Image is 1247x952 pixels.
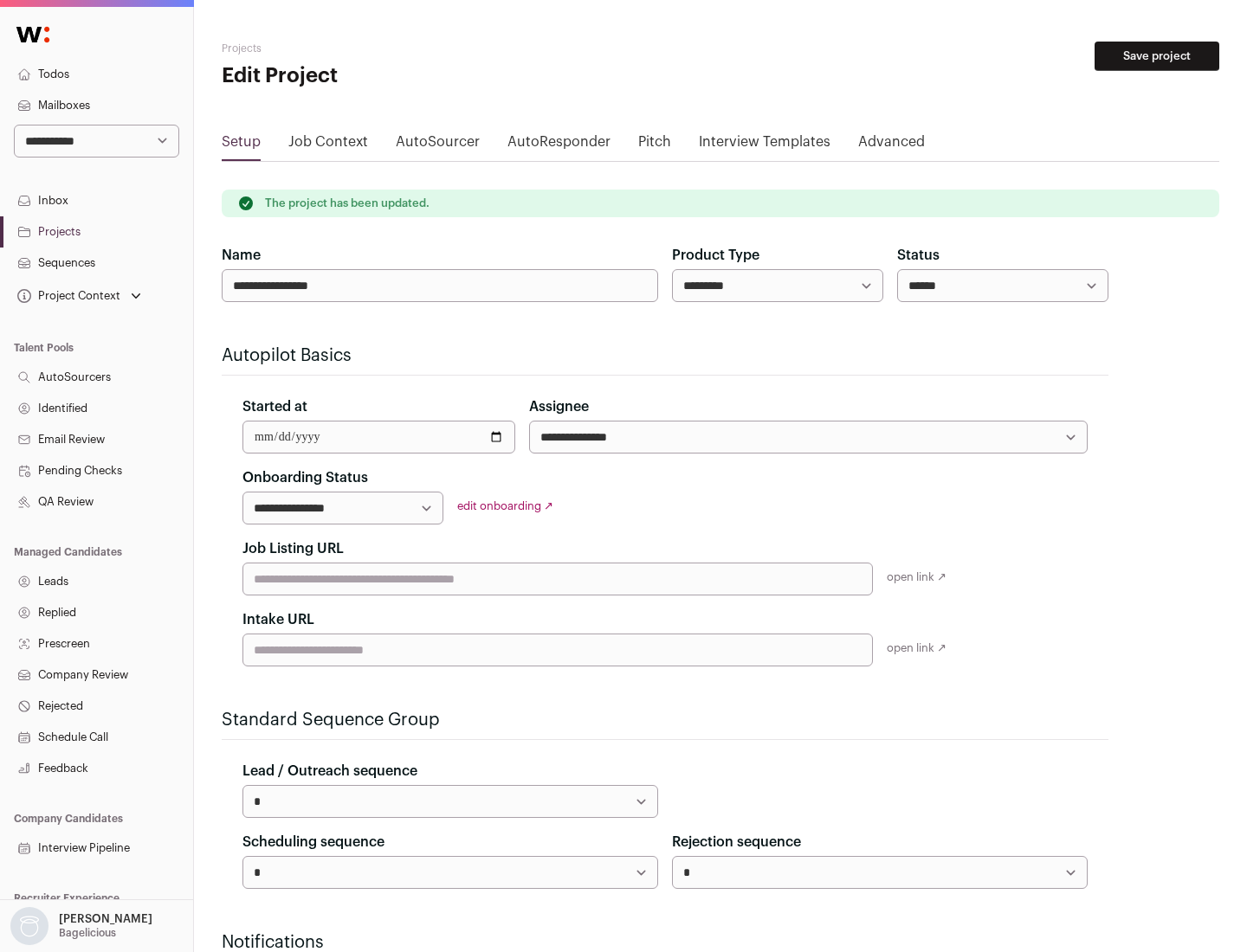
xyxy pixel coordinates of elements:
label: Onboarding Status [242,467,368,488]
label: Scheduling sequence [242,832,384,852]
label: Intake URL [242,609,314,630]
h1: Edit Project [222,62,554,90]
button: Save project [1095,42,1219,71]
h2: Autopilot Basics [222,344,1108,368]
a: Advanced [858,132,925,159]
label: Name [222,245,261,266]
img: nopic.png [10,907,48,945]
label: Rejection sequence [672,832,801,852]
label: Started at [242,396,307,417]
a: Job Context [288,132,368,159]
a: Interview Templates [699,132,830,159]
label: Assignee [529,396,589,417]
a: Pitch [638,132,671,159]
p: Bagelicious [59,926,116,940]
a: AutoSourcer [396,132,480,159]
img: Wellfound [7,17,59,52]
div: Project Context [14,289,120,303]
button: Open dropdown [14,284,145,308]
label: Job Listing URL [242,538,344,559]
h2: Standard Sequence Group [222,708,1108,732]
a: Setup [222,132,261,159]
label: Lead / Outreach sequence [242,761,417,782]
p: The project has been updated. [265,196,430,210]
a: edit onboarding ↗ [457,500,553,511]
button: Open dropdown [7,907,156,945]
p: [PERSON_NAME] [59,912,152,926]
h2: Projects [222,42,554,55]
label: Status [897,245,940,266]
label: Product Type [672,245,759,266]
a: AutoResponder [507,132,611,159]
